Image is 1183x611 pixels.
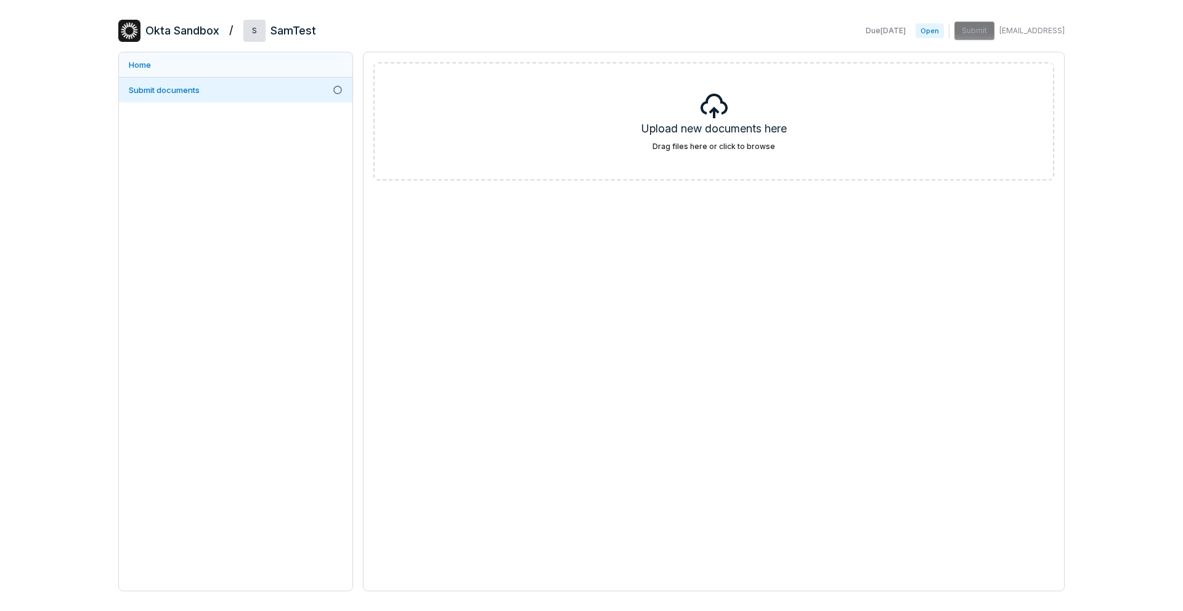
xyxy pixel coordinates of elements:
h2: / [229,20,234,38]
h5: Upload new documents here [641,121,787,142]
label: Drag files here or click to browse [652,142,775,152]
a: Home [119,52,352,77]
span: Open [916,23,944,38]
span: Due [DATE] [866,26,906,36]
span: Submit documents [129,85,200,95]
span: [EMAIL_ADDRESS] [999,26,1065,36]
h2: SamTest [270,23,316,39]
a: Submit documents [119,78,352,102]
h2: Okta Sandbox [145,23,219,39]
